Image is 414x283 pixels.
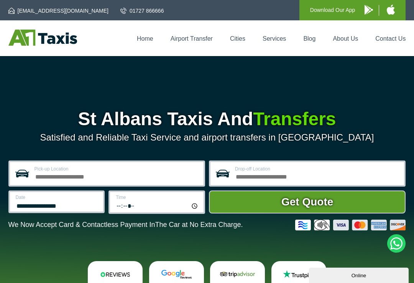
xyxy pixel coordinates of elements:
[263,35,286,42] a: Services
[120,7,164,15] a: 01727 866666
[280,270,318,279] img: Trustpilot
[295,220,406,230] img: Credit And Debit Cards
[365,5,373,15] img: A1 Taxis Android App
[209,190,406,213] button: Get Quote
[303,35,315,42] a: Blog
[116,195,199,200] label: Time
[34,167,199,171] label: Pick-up Location
[155,221,243,228] span: The Car at No Extra Charge.
[158,270,195,279] img: Google
[230,35,245,42] a: Cities
[8,110,406,128] h1: St Albans Taxis And
[219,270,256,279] img: Tripadvisor
[309,266,410,283] iframe: chat widget
[235,167,399,171] label: Drop-off Location
[333,35,358,42] a: About Us
[8,132,406,143] p: Satisfied and Reliable Taxi Service and airport transfers in [GEOGRAPHIC_DATA]
[137,35,153,42] a: Home
[171,35,213,42] a: Airport Transfer
[8,7,108,15] a: [EMAIL_ADDRESS][DOMAIN_NAME]
[8,30,77,46] img: A1 Taxis St Albans LTD
[96,270,134,279] img: Reviews.io
[387,5,395,15] img: A1 Taxis iPhone App
[16,195,99,200] label: Date
[253,109,336,129] span: Transfers
[375,35,406,42] a: Contact Us
[310,5,355,15] p: Download Our App
[8,221,243,229] p: We Now Accept Card & Contactless Payment In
